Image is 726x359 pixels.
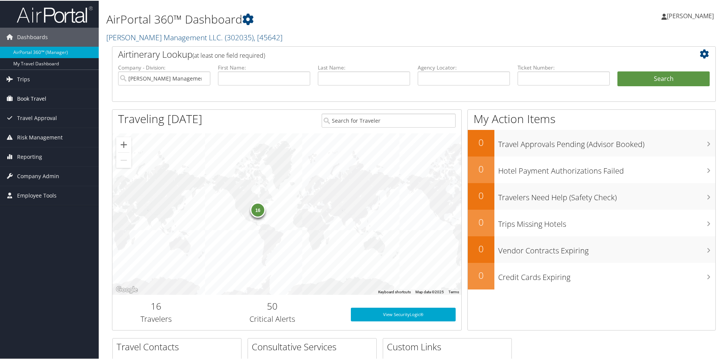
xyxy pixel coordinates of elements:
[193,51,265,59] span: (at least one field required)
[17,69,30,88] span: Trips
[118,299,194,312] h2: 16
[448,289,459,293] a: Terms (opens in new tab)
[252,340,376,353] h2: Consultative Services
[518,63,610,71] label: Ticket Number:
[17,166,59,185] span: Company Admin
[205,299,339,312] h2: 50
[468,268,494,281] h2: 0
[114,284,139,294] a: Open this area in Google Maps (opens a new window)
[118,110,202,126] h1: Traveling [DATE]
[205,313,339,324] h3: Critical Alerts
[387,340,511,353] h2: Custom Links
[318,63,410,71] label: Last Name:
[378,289,411,294] button: Keyboard shortcuts
[17,147,42,166] span: Reporting
[17,185,57,204] span: Employee Tools
[468,156,715,182] a: 0Hotel Payment Authorizations Failed
[468,110,715,126] h1: My Action Items
[114,284,139,294] img: Google
[468,262,715,289] a: 0Credit Cards Expiring
[17,127,63,146] span: Risk Management
[415,289,444,293] span: Map data ©2025
[118,313,194,324] h3: Travelers
[468,135,494,148] h2: 0
[617,71,710,86] button: Search
[116,152,131,167] button: Zoom out
[218,63,310,71] label: First Name:
[118,47,660,60] h2: Airtinerary Lookup
[498,134,715,149] h3: Travel Approvals Pending (Advisor Booked)
[254,32,283,42] span: , [ 45642 ]
[17,5,93,23] img: airportal-logo.png
[118,63,210,71] label: Company - Division:
[468,129,715,156] a: 0Travel Approvals Pending (Advisor Booked)
[106,11,516,27] h1: AirPortal 360™ Dashboard
[17,108,57,127] span: Travel Approval
[17,89,46,108] span: Book Travel
[17,27,48,46] span: Dashboards
[468,182,715,209] a: 0Travelers Need Help (Safety Check)
[468,162,494,175] h2: 0
[498,161,715,176] h3: Hotel Payment Authorizations Failed
[322,113,456,127] input: Search for Traveler
[661,4,721,27] a: [PERSON_NAME]
[351,307,456,321] a: View SecurityLogic®
[498,214,715,229] h3: Trips Missing Hotels
[498,188,715,202] h3: Travelers Need Help (Safety Check)
[498,241,715,255] h3: Vendor Contracts Expiring
[250,202,265,217] div: 16
[498,267,715,282] h3: Credit Cards Expiring
[418,63,510,71] label: Agency Locator:
[468,209,715,236] a: 0Trips Missing Hotels
[468,188,494,201] h2: 0
[468,242,494,255] h2: 0
[667,11,714,19] span: [PERSON_NAME]
[106,32,283,42] a: [PERSON_NAME] Management LLC.
[116,136,131,152] button: Zoom in
[468,215,494,228] h2: 0
[117,340,241,353] h2: Travel Contacts
[225,32,254,42] span: ( 302035 )
[468,236,715,262] a: 0Vendor Contracts Expiring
